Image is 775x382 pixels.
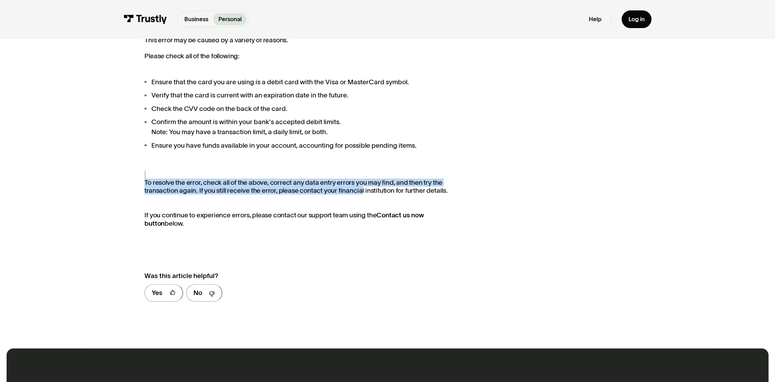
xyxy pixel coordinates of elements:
[144,36,457,60] p: This error may be caused by a variety of reasons. Please check all of the following:
[144,77,457,87] li: Ensure that the card you are using is a debit card with the Visa or MasterCard symbol.
[124,15,167,24] img: Trustly Logo
[622,10,651,28] a: Log in
[144,140,457,150] li: Ensure you have funds available in your account, accounting for possible pending items.
[144,211,424,227] strong: Contact us now button
[144,284,183,302] a: Yes
[144,271,439,281] div: Was this article helpful?
[589,16,601,23] a: Help
[152,288,162,298] div: Yes
[144,171,457,194] p: To resolve the error, check all of the above, correct any data entry errors you may find, and the...
[144,90,457,100] li: Verify that the card is current with an expiration date in the future.
[218,15,242,24] p: Personal
[213,13,247,25] a: Personal
[186,284,222,302] a: No
[144,211,457,227] p: If you continue to experience errors, please contact our support team using the below.
[144,117,457,137] li: Confirm the amount is within your bank's accepted debit limits. Note: You may have a transaction ...
[193,288,202,298] div: No
[628,16,645,23] div: Log in
[144,104,457,114] li: Check the CVV code on the back of the card.
[179,13,213,25] a: Business
[184,15,208,24] p: Business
